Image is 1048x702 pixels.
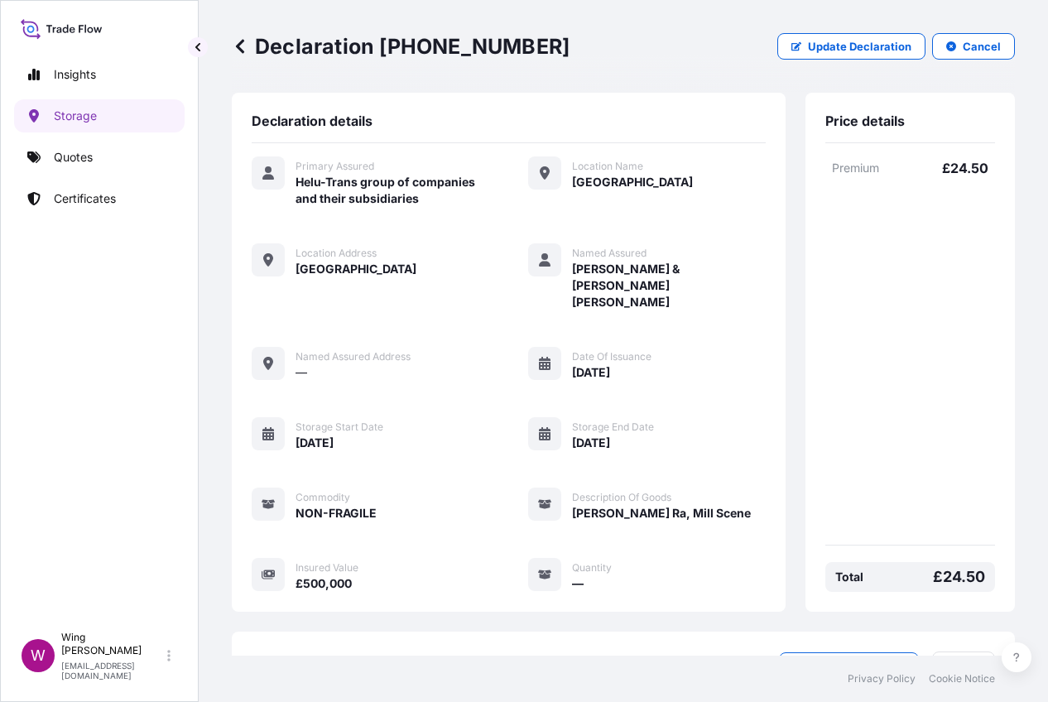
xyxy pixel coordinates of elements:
p: £24.50 [910,160,988,176]
button: Cancel [932,33,1015,60]
p: Certificates [54,190,116,207]
span: Named Assured Address [296,350,411,363]
span: Named Assured [572,247,647,260]
span: Price details [825,113,905,129]
span: W [31,647,46,664]
span: [DATE] [572,435,610,451]
span: [PERSON_NAME] & [PERSON_NAME] [PERSON_NAME] [572,261,765,310]
span: Insured Value [296,561,358,575]
p: Total [835,569,863,585]
span: Primary Assured [296,160,374,173]
span: Quantity [572,561,612,575]
span: £500,000 [296,575,352,592]
span: NON-FRAGILE [296,505,377,522]
span: Date of Issuance [572,350,651,363]
button: Upload Document [779,652,919,679]
span: Declaration details [252,113,373,129]
p: £24.50 [933,569,985,585]
span: [GEOGRAPHIC_DATA] [572,174,693,190]
button: Update Declaration [777,33,925,60]
span: Location Name [572,160,643,173]
p: Declaration [PHONE_NUMBER] [232,33,570,60]
p: Quotes [54,149,93,166]
a: Certificates [14,182,185,215]
span: Description of Goods [572,491,671,504]
span: Helu-Trans group of companies and their subsidiaries [296,174,488,207]
span: [DATE] [572,364,610,381]
span: — [572,575,584,592]
a: Insights [14,58,185,91]
p: Cancel [963,38,1001,55]
p: [EMAIL_ADDRESS][DOMAIN_NAME] [61,661,164,680]
a: Cookie Notice [929,672,995,685]
p: Storage [54,108,97,124]
span: [PERSON_NAME] Ra, Mill Scene [572,505,751,522]
p: Premium [832,160,911,176]
span: Location Address [296,247,377,260]
p: Update Declaration [808,38,911,55]
span: Commodity [296,491,350,504]
span: Storage Start Date [296,421,383,434]
p: Wing [PERSON_NAME] [61,631,164,657]
span: [DATE] [296,435,334,451]
span: Storage End Date [572,421,654,434]
p: Insights [54,66,96,83]
span: — [296,364,307,381]
span: [GEOGRAPHIC_DATA] [296,261,416,277]
a: Privacy Policy [848,672,916,685]
a: Quotes [14,141,185,174]
a: Storage [14,99,185,132]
